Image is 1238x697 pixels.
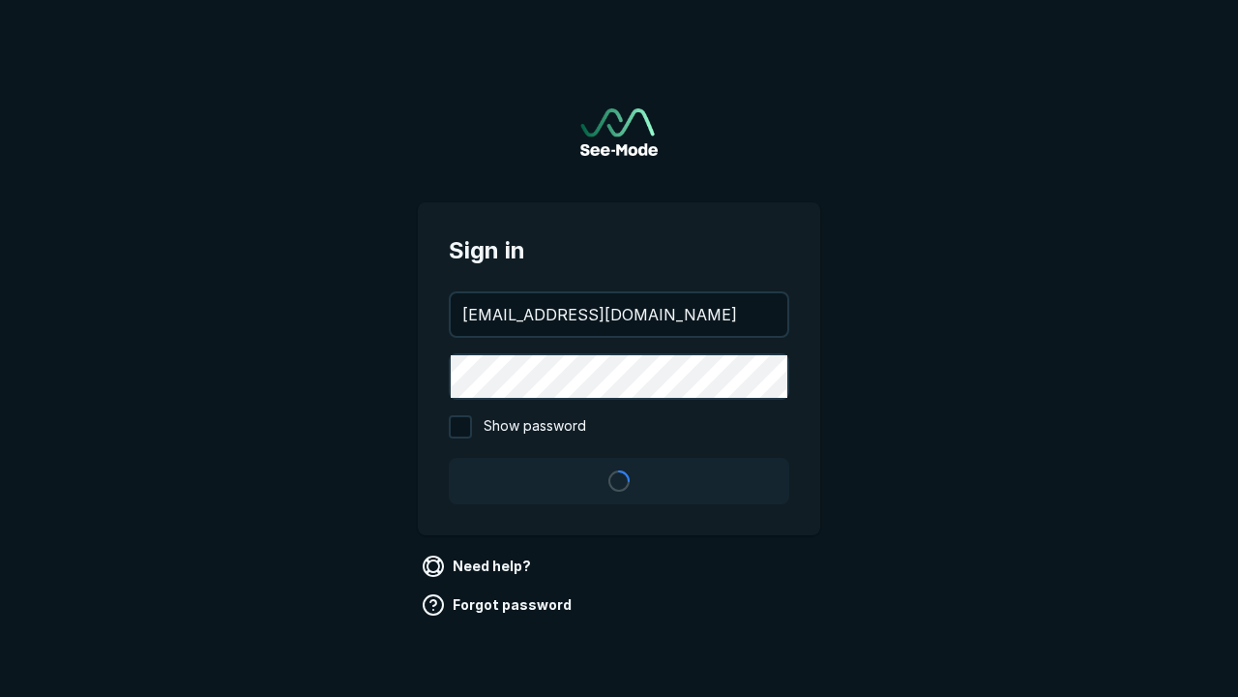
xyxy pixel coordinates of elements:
span: Sign in [449,233,789,268]
span: Show password [484,415,586,439]
a: Go to sign in [580,108,658,156]
a: Forgot password [418,590,579,621]
img: See-Mode Logo [580,108,658,156]
a: Need help? [418,551,539,582]
input: your@email.com [451,293,787,336]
